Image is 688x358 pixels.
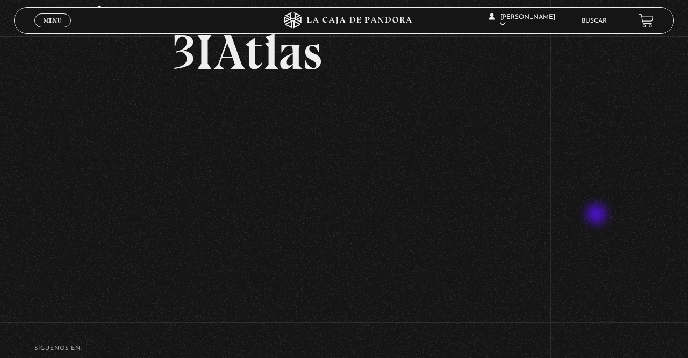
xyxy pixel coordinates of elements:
h2: 3IAtlas [173,27,516,77]
span: Menu [44,17,61,24]
span: [PERSON_NAME] [489,14,555,27]
a: View your shopping cart [639,13,654,28]
p: Octubre 9 - 9pm [173,6,232,27]
h4: SÍguenos en: [34,346,654,352]
a: Volver [92,6,132,20]
span: Cerrar [40,26,66,34]
iframe: Dailymotion video player – 3IATLAS [173,93,516,286]
a: Buscar [582,18,607,24]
